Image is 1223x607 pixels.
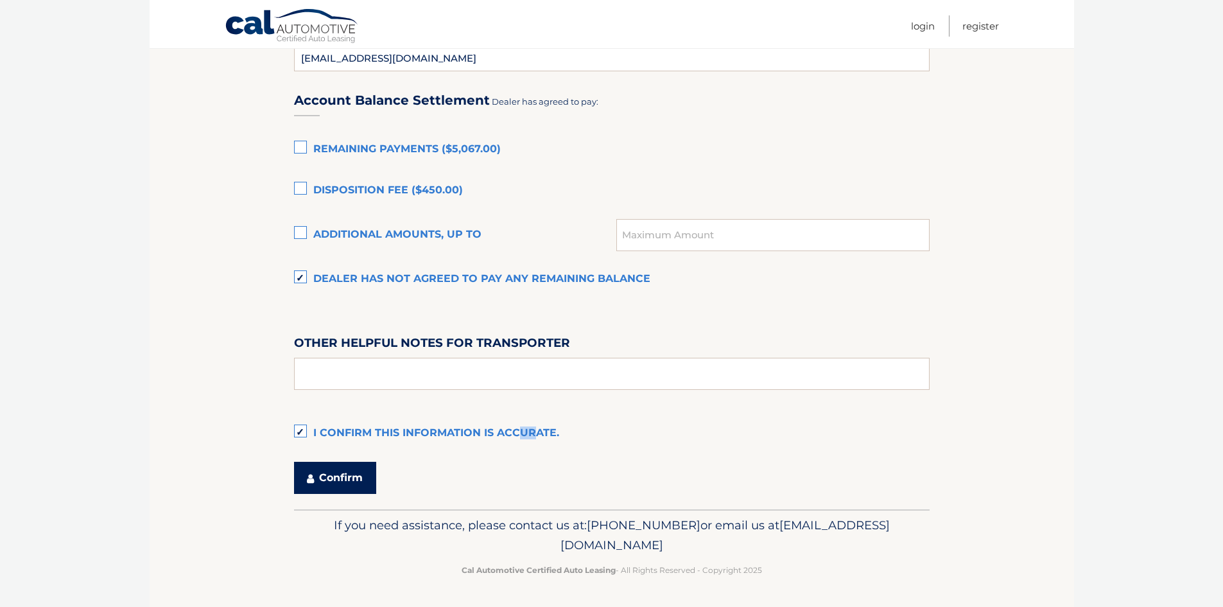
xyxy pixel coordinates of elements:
label: Remaining Payments ($5,067.00) [294,137,930,163]
button: Confirm [294,462,376,494]
label: Other helpful notes for transporter [294,333,570,357]
input: Maximum Amount [616,219,929,251]
strong: Cal Automotive Certified Auto Leasing [462,565,616,575]
a: Cal Automotive [225,8,360,46]
label: Dealer has not agreed to pay any remaining balance [294,267,930,292]
span: [PHONE_NUMBER] [587,518,700,532]
a: Login [911,15,935,37]
p: If you need assistance, please contact us at: or email us at [302,515,921,556]
label: Additional amounts, up to [294,222,617,248]
a: Register [962,15,999,37]
label: Disposition Fee ($450.00) [294,178,930,204]
span: Dealer has agreed to pay: [492,96,598,107]
h3: Account Balance Settlement [294,92,490,109]
p: - All Rights Reserved - Copyright 2025 [302,563,921,577]
label: I confirm this information is accurate. [294,421,930,446]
